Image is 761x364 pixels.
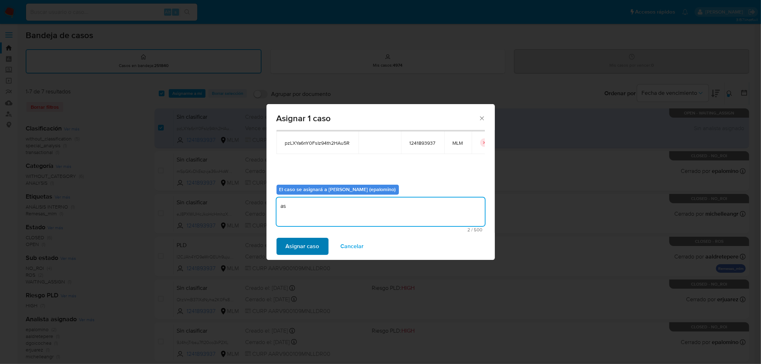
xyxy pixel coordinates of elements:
[285,140,350,146] span: pzLXYa6nY0FsIz94th2HAu5R
[267,104,495,260] div: assign-modal
[277,238,329,255] button: Asignar caso
[279,227,483,232] span: Máximo 500 caracteres
[480,138,489,147] button: icon-button
[277,114,479,123] span: Asignar 1 caso
[331,238,373,255] button: Cancelar
[453,140,463,146] span: MLM
[286,239,319,254] span: Asignar caso
[478,115,485,121] button: Cerrar ventana
[277,198,485,226] textarea: as
[279,186,396,193] b: El caso se asignará a [PERSON_NAME] (epalomino)
[410,140,436,146] span: 1241893937
[341,239,364,254] span: Cancelar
